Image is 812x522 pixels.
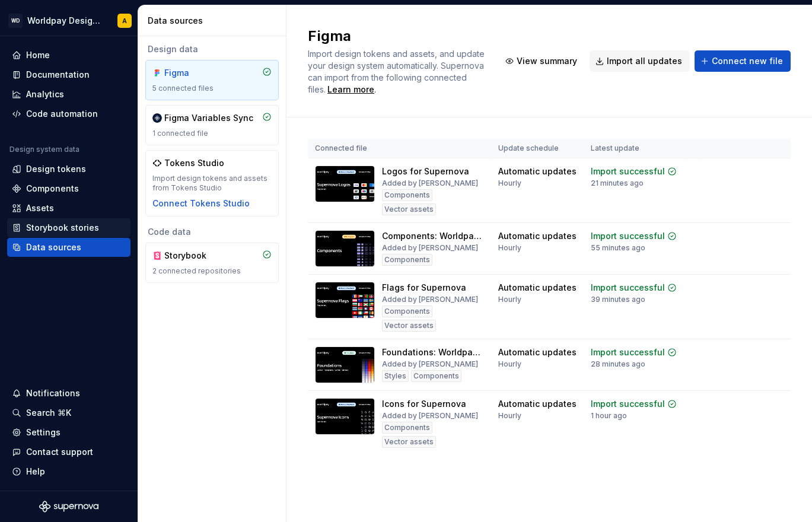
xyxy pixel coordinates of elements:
[382,282,466,294] div: Flags for Supernova
[26,407,71,419] div: Search ⌘K
[498,230,577,242] div: Automatic updates
[411,370,461,382] div: Components
[382,189,432,201] div: Components
[498,346,577,358] div: Automatic updates
[152,266,272,276] div: 2 connected repositories
[26,466,45,478] div: Help
[498,411,521,421] div: Hourly
[145,226,279,238] div: Code data
[7,384,130,403] button: Notifications
[26,108,98,120] div: Code automation
[308,49,487,94] span: Import design tokens and assets, and update your design system automatically. Supernova can impor...
[498,398,577,410] div: Automatic updates
[382,398,466,410] div: Icons for Supernova
[491,139,584,158] th: Update schedule
[590,50,690,72] button: Import all updates
[145,105,279,145] a: Figma Variables Sync1 connected file
[26,69,90,81] div: Documentation
[152,198,250,209] button: Connect Tokens Studio
[326,85,376,94] span: .
[26,222,99,234] div: Storybook stories
[382,436,436,448] div: Vector assets
[382,346,484,358] div: Foundations: Worldpay Design System
[499,50,585,72] button: View summary
[145,60,279,100] a: Figma5 connected files
[382,203,436,215] div: Vector assets
[498,179,521,188] div: Hourly
[7,199,130,218] a: Assets
[9,145,79,154] div: Design system data
[26,446,93,458] div: Contact support
[145,43,279,55] div: Design data
[308,27,485,46] h2: Figma
[382,165,469,177] div: Logos for Supernova
[152,129,272,138] div: 1 connected file
[26,49,50,61] div: Home
[7,238,130,257] a: Data sources
[164,250,221,262] div: Storybook
[591,165,665,177] div: Import successful
[498,165,577,177] div: Automatic updates
[7,46,130,65] a: Home
[145,243,279,283] a: Storybook2 connected repositories
[498,359,521,369] div: Hourly
[591,243,645,253] div: 55 minutes ago
[591,230,665,242] div: Import successful
[591,179,644,188] div: 21 minutes ago
[7,65,130,84] a: Documentation
[382,295,478,304] div: Added by [PERSON_NAME]
[26,163,86,175] div: Design tokens
[7,423,130,442] a: Settings
[26,183,79,195] div: Components
[382,254,432,266] div: Components
[498,243,521,253] div: Hourly
[152,84,272,93] div: 5 connected files
[382,422,432,434] div: Components
[26,426,60,438] div: Settings
[26,88,64,100] div: Analytics
[26,202,54,214] div: Assets
[164,112,253,124] div: Figma Variables Sync
[591,411,627,421] div: 1 hour ago
[7,179,130,198] a: Components
[152,174,272,193] div: Import design tokens and assets from Tokens Studio
[382,359,478,369] div: Added by [PERSON_NAME]
[26,241,81,253] div: Data sources
[382,230,484,242] div: Components: Worldpay Design System
[164,157,224,169] div: Tokens Studio
[382,243,478,253] div: Added by [PERSON_NAME]
[498,282,577,294] div: Automatic updates
[7,85,130,104] a: Analytics
[517,55,577,67] span: View summary
[591,295,645,304] div: 39 minutes ago
[591,346,665,358] div: Import successful
[7,218,130,237] a: Storybook stories
[591,359,645,369] div: 28 minutes ago
[308,139,491,158] th: Connected file
[2,8,135,33] button: WDWorldpay Design SystemA
[591,282,665,294] div: Import successful
[145,150,279,217] a: Tokens StudioImport design tokens and assets from Tokens StudioConnect Tokens Studio
[712,55,783,67] span: Connect new file
[7,462,130,481] button: Help
[695,50,791,72] button: Connect new file
[164,67,221,79] div: Figma
[7,160,130,179] a: Design tokens
[39,501,98,513] svg: Supernova Logo
[8,14,23,28] div: WD
[382,305,432,317] div: Components
[7,443,130,461] button: Contact support
[591,398,665,410] div: Import successful
[382,320,436,332] div: Vector assets
[7,403,130,422] button: Search ⌘K
[584,139,684,158] th: Latest update
[327,84,374,96] a: Learn more
[382,179,478,188] div: Added by [PERSON_NAME]
[122,16,127,26] div: A
[26,387,80,399] div: Notifications
[382,370,409,382] div: Styles
[382,411,478,421] div: Added by [PERSON_NAME]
